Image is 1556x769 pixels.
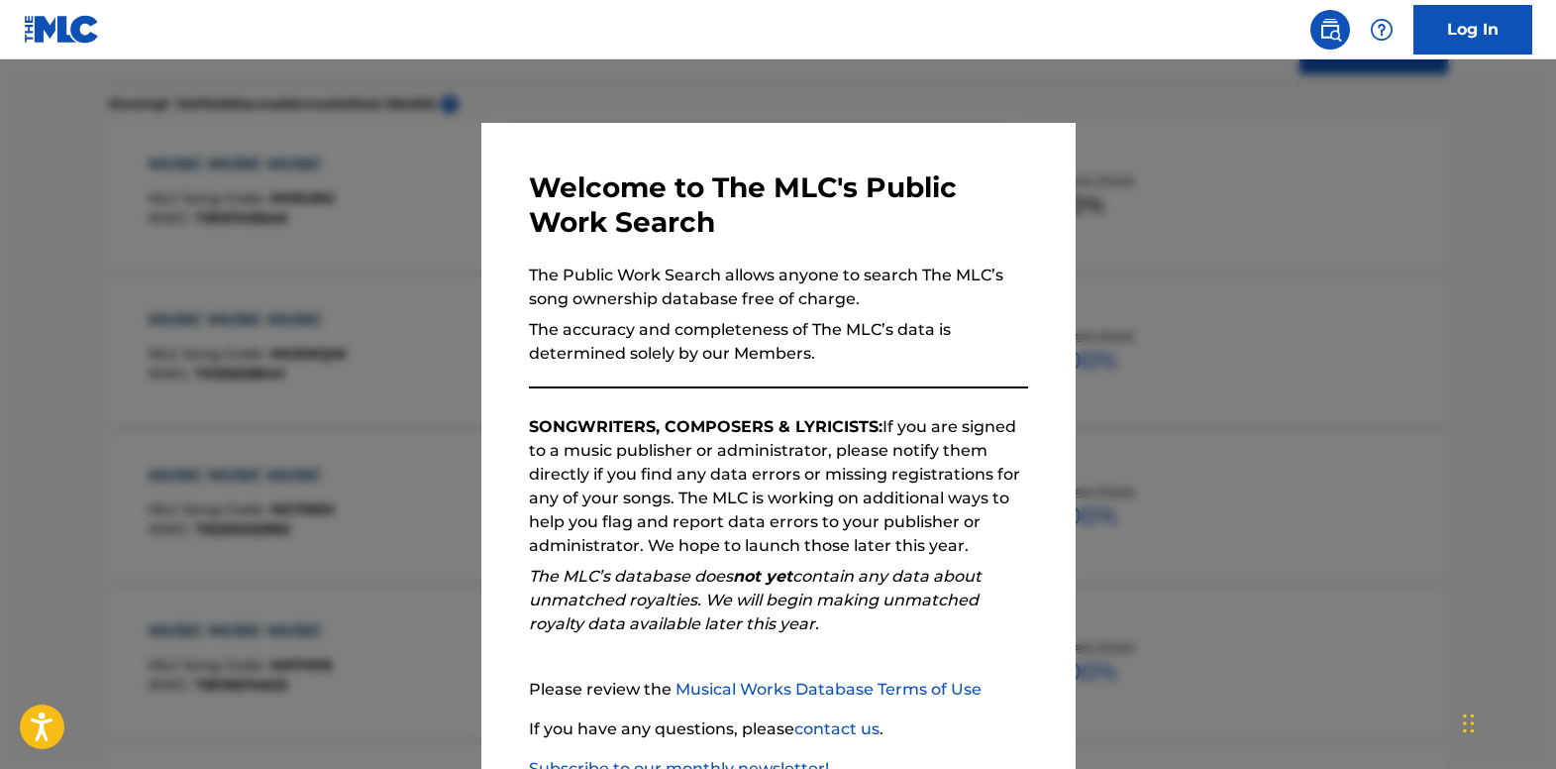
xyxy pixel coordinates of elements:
[529,318,1028,366] p: The accuracy and completeness of The MLC’s data is determined solely by our Members.
[529,567,982,633] em: The MLC’s database does contain any data about unmatched royalties. We will begin making unmatche...
[794,719,880,738] a: contact us
[1318,18,1342,42] img: search
[733,567,792,586] strong: not yet
[529,415,1028,558] p: If you are signed to a music publisher or administrator, please notify them directly if you find ...
[1463,694,1475,753] div: Drag
[529,170,1028,240] h3: Welcome to The MLC's Public Work Search
[529,717,1028,741] p: If you have any questions, please .
[24,15,100,44] img: MLC Logo
[529,417,882,436] strong: SONGWRITERS, COMPOSERS & LYRICISTS:
[529,678,1028,702] p: Please review the
[529,264,1028,311] p: The Public Work Search allows anyone to search The MLC’s song ownership database free of charge.
[1457,674,1556,769] iframe: Chat Widget
[1370,18,1394,42] img: help
[1362,10,1401,50] div: Help
[1413,5,1532,55] a: Log In
[675,680,982,699] a: Musical Works Database Terms of Use
[1310,10,1350,50] a: Public Search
